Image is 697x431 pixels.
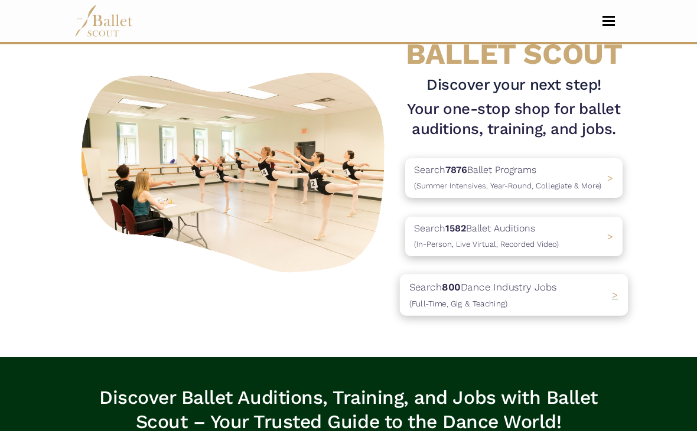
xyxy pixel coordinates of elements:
[414,162,601,192] p: Search Ballet Programs
[409,298,508,308] span: (Full-Time, Gig & Teaching)
[405,7,623,70] h4: BALLET SCOUT
[74,63,396,277] img: A group of ballerinas talking to each other in a ballet studio
[612,289,618,301] span: >
[414,240,559,249] span: (In-Person, Live Virtual, Recorded Video)
[405,99,623,139] h1: Your one-stop shop for ballet auditions, training, and jobs.
[445,164,467,175] b: 7876
[405,75,623,95] h3: Discover your next step!
[409,279,557,311] p: Search Dance Industry Jobs
[445,223,466,234] b: 1582
[405,275,623,315] a: Search800Dance Industry Jobs(Full-Time, Gig & Teaching) >
[442,280,460,292] b: 800
[414,181,601,190] span: (Summer Intensives, Year-Round, Collegiate & More)
[607,231,613,242] span: >
[405,217,623,256] a: Search1582Ballet Auditions(In-Person, Live Virtual, Recorded Video) >
[414,221,559,251] p: Search Ballet Auditions
[595,15,623,27] button: Toggle navigation
[607,172,613,184] span: >
[405,158,623,198] a: Search7876Ballet Programs(Summer Intensives, Year-Round, Collegiate & More)>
